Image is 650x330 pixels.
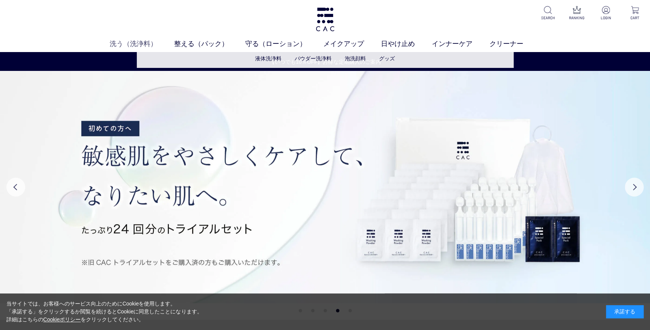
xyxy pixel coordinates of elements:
a: RANKING [567,6,586,21]
p: RANKING [567,15,586,21]
a: パウダー洗浄料 [295,55,332,61]
a: 泡洗顔料 [345,55,366,61]
a: 日やけ止め [381,39,432,49]
a: グッズ [379,55,395,61]
a: 【いつでも10％OFF】お得な定期購入のご案内 [0,58,650,66]
a: メイクアップ [323,39,381,49]
a: 液体洗浄料 [255,55,281,61]
a: 洗う（洗浄料） [110,39,174,49]
div: 当サイトでは、お客様へのサービス向上のためにCookieを使用します。 「承諾する」をクリックするか閲覧を続けるとCookieに同意したことになります。 詳細はこちらの をクリックしてください。 [6,300,202,324]
a: Cookieポリシー [43,316,81,322]
a: 整える（パック） [174,39,245,49]
button: Previous [6,178,25,196]
img: logo [315,8,335,31]
a: CART [626,6,644,21]
p: CART [626,15,644,21]
div: 承諾する [606,305,644,318]
a: LOGIN [596,6,615,21]
a: 守る（ローション） [245,39,323,49]
button: Next [625,178,644,196]
p: LOGIN [596,15,615,21]
p: SEARCH [538,15,557,21]
a: インナーケア [432,39,489,49]
a: クリーナー [489,39,540,49]
a: SEARCH [538,6,557,21]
